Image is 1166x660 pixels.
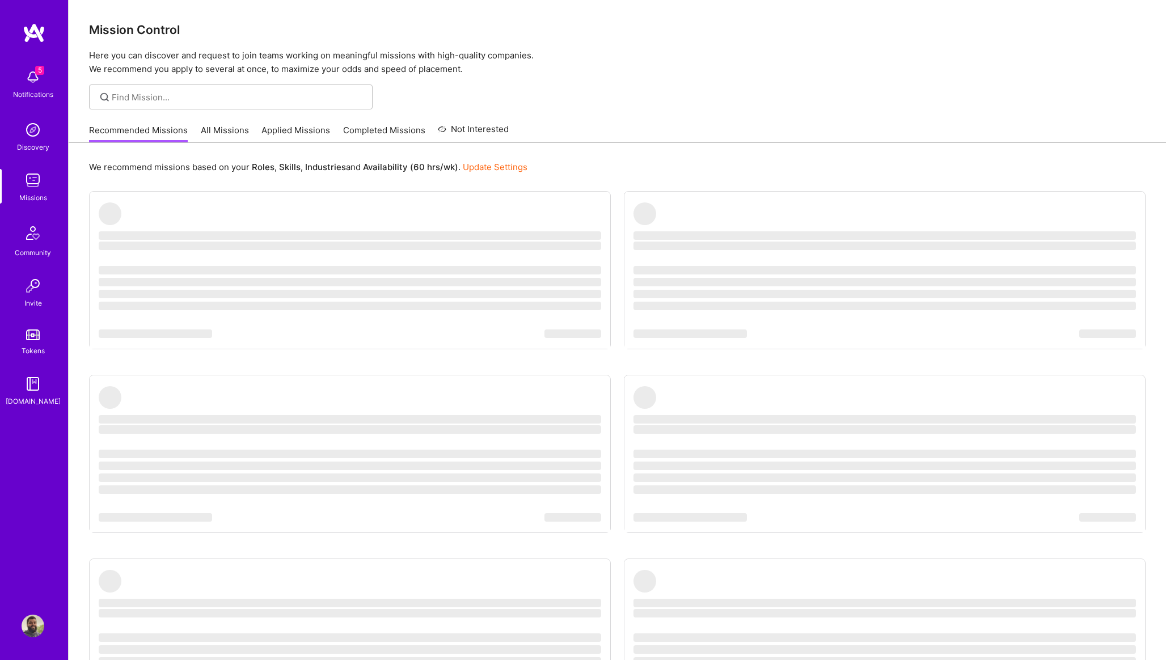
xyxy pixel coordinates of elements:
input: Find Mission... [112,91,364,103]
b: Availability (60 hrs/wk) [363,162,458,172]
i: icon SearchGrey [98,91,111,104]
div: Tokens [22,345,45,357]
a: Applied Missions [261,124,330,143]
span: 5 [35,66,44,75]
p: Here you can discover and request to join teams working on meaningful missions with high-quality ... [89,49,1146,76]
img: User Avatar [22,615,44,637]
img: bell [22,66,44,88]
img: tokens [26,329,40,340]
div: Invite [24,297,42,309]
img: discovery [22,119,44,141]
a: Completed Missions [343,124,425,143]
a: All Missions [201,124,249,143]
div: Missions [19,192,47,204]
a: Update Settings [463,162,527,172]
b: Roles [252,162,274,172]
p: We recommend missions based on your , , and . [89,161,527,173]
div: Discovery [17,141,49,153]
img: teamwork [22,169,44,192]
h3: Mission Control [89,23,1146,37]
div: [DOMAIN_NAME] [6,395,61,407]
div: Community [15,247,51,259]
a: User Avatar [19,615,47,637]
a: Recommended Missions [89,124,188,143]
b: Skills [279,162,301,172]
img: Invite [22,274,44,297]
a: Not Interested [438,122,509,143]
div: Notifications [13,88,53,100]
img: guide book [22,373,44,395]
img: logo [23,23,45,43]
b: Industries [305,162,346,172]
img: Community [19,219,47,247]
